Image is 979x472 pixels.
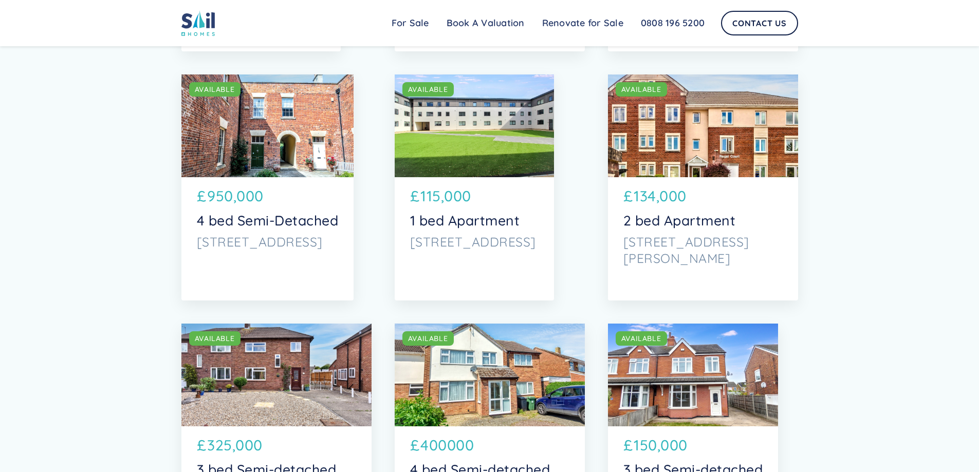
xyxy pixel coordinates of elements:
[197,185,207,207] p: £
[207,434,263,456] p: 325,000
[197,434,207,456] p: £
[623,185,633,207] p: £
[408,84,448,95] div: AVAILABLE
[410,234,539,250] p: [STREET_ADDRESS]
[410,434,420,456] p: £
[420,185,471,207] p: 115,000
[533,13,632,33] a: Renovate for Sale
[181,10,215,36] img: sail home logo colored
[197,234,339,250] p: [STREET_ADDRESS]
[207,185,264,207] p: 950,000
[623,434,633,456] p: £
[623,212,783,229] p: 2 bed Apartment
[438,13,533,33] a: Book A Valuation
[395,74,554,300] a: AVAILABLE£115,0001 bed Apartment[STREET_ADDRESS]
[420,434,474,456] p: 400000
[410,185,420,207] p: £
[197,212,339,229] p: 4 bed Semi-Detached
[634,434,688,456] p: 150,000
[721,11,798,35] a: Contact Us
[621,84,661,95] div: AVAILABLE
[408,333,448,344] div: AVAILABLE
[608,74,798,300] a: AVAILABLE£134,0002 bed Apartment[STREET_ADDRESS][PERSON_NAME]
[181,74,354,300] a: AVAILABLE£950,0004 bed Semi-Detached[STREET_ADDRESS]
[410,212,539,229] p: 1 bed Apartment
[623,234,783,267] p: [STREET_ADDRESS][PERSON_NAME]
[195,84,235,95] div: AVAILABLE
[632,13,713,33] a: 0808 196 5200
[195,333,235,344] div: AVAILABLE
[383,13,438,33] a: For Sale
[634,185,687,207] p: 134,000
[621,333,661,344] div: AVAILABLE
